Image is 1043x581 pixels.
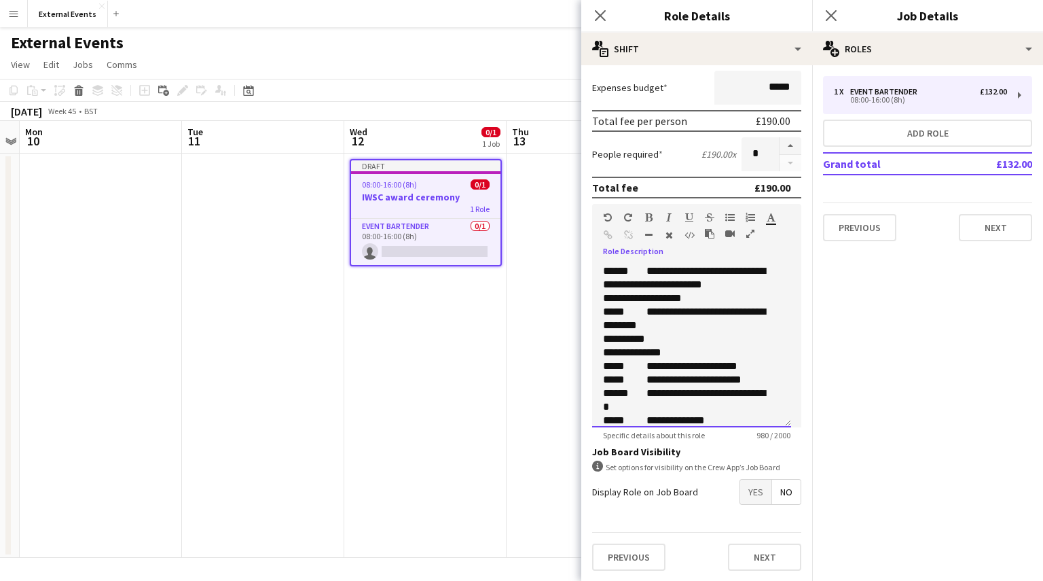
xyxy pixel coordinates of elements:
[471,179,490,190] span: 0/1
[592,486,698,498] label: Display Role on Job Board
[705,212,714,223] button: Strikethrough
[84,106,98,116] div: BST
[705,228,714,239] button: Paste as plain text
[38,56,65,73] a: Edit
[592,461,801,474] div: Set options for visibility on the Crew App’s Job Board
[101,56,143,73] a: Comms
[5,56,35,73] a: View
[11,58,30,71] span: View
[362,179,417,190] span: 08:00-16:00 (8h)
[756,114,790,128] div: £190.00
[823,153,951,175] td: Grand total
[728,544,801,571] button: Next
[470,204,490,214] span: 1 Role
[834,87,850,96] div: 1 x
[350,159,502,266] app-job-card: Draft08:00-16:00 (8h)0/1IWSC award ceremony1 RoleEvent bartender0/108:00-16:00 (8h)
[644,230,653,241] button: Horizontal Line
[592,446,801,458] h3: Job Board Visibility
[481,127,500,137] span: 0/1
[592,148,663,160] label: People required
[185,133,203,149] span: 11
[834,96,1007,103] div: 08:00-16:00 (8h)
[766,212,775,223] button: Text Color
[959,214,1032,241] button: Next
[754,181,790,194] div: £190.00
[644,212,653,223] button: Bold
[482,139,500,149] div: 1 Job
[623,212,633,223] button: Redo
[592,82,667,94] label: Expenses budget
[980,87,1007,96] div: £132.00
[684,212,694,223] button: Underline
[746,212,755,223] button: Ordered List
[28,1,108,27] button: External Events
[23,133,43,149] span: 10
[592,114,687,128] div: Total fee per person
[850,87,923,96] div: Event bartender
[592,430,716,440] span: Specific details about this role
[350,126,367,138] span: Wed
[351,160,500,171] div: Draft
[812,33,1043,65] div: Roles
[725,228,735,239] button: Insert video
[823,214,896,241] button: Previous
[823,120,1032,147] button: Add role
[812,7,1043,24] h3: Job Details
[73,58,93,71] span: Jobs
[67,56,98,73] a: Jobs
[43,58,59,71] span: Edit
[664,230,674,241] button: Clear Formatting
[11,105,42,118] div: [DATE]
[45,106,79,116] span: Week 45
[746,228,755,239] button: Fullscreen
[581,7,812,24] h3: Role Details
[746,430,801,440] span: 980 / 2000
[603,212,612,223] button: Undo
[510,133,529,149] span: 13
[107,58,137,71] span: Comms
[740,480,771,504] span: Yes
[592,544,665,571] button: Previous
[780,137,801,155] button: Increase
[351,219,500,265] app-card-role: Event bartender0/108:00-16:00 (8h)
[512,126,529,138] span: Thu
[951,153,1032,175] td: £132.00
[725,212,735,223] button: Unordered List
[581,33,812,65] div: Shift
[772,480,801,504] span: No
[348,133,367,149] span: 12
[664,212,674,223] button: Italic
[684,230,694,241] button: HTML Code
[351,191,500,203] h3: IWSC award ceremony
[11,33,124,53] h1: External Events
[701,148,736,160] div: £190.00 x
[592,181,638,194] div: Total fee
[187,126,203,138] span: Tue
[25,126,43,138] span: Mon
